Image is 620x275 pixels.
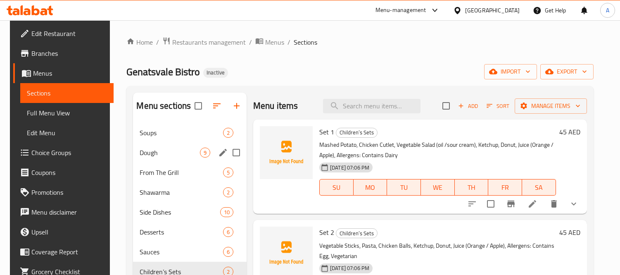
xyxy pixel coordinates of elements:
[527,199,537,209] a: Edit menu item
[31,187,107,197] span: Promotions
[481,100,515,112] span: Sort items
[33,68,107,78] span: Menus
[487,101,509,111] span: Sort
[133,123,247,143] div: Soups2
[31,148,107,158] span: Choice Groups
[375,5,426,15] div: Menu-management
[27,88,107,98] span: Sections
[31,227,107,237] span: Upsell
[223,167,233,177] div: items
[484,64,537,79] button: import
[13,202,114,222] a: Menu disclaimer
[20,123,114,143] a: Edit Menu
[421,179,455,196] button: WE
[31,207,107,217] span: Menu disclaimer
[190,97,207,115] span: Select all sections
[31,48,107,58] span: Branches
[156,37,159,47] li: /
[249,37,252,47] li: /
[501,194,521,214] button: Branch-specific-item
[223,169,233,177] span: 5
[319,179,354,196] button: SU
[294,37,317,47] span: Sections
[136,100,191,112] h2: Menu sections
[140,207,220,217] div: Side Dishes
[223,128,233,138] div: items
[521,101,580,111] span: Manage items
[133,182,247,202] div: Shawarma2
[323,182,350,194] span: SU
[31,167,107,177] span: Coupons
[140,128,223,138] span: Soups
[162,37,246,48] a: Restaurants management
[424,182,451,194] span: WE
[126,62,200,81] span: Genatsvale Bistro
[223,247,233,257] div: items
[336,228,378,238] div: Children’s Sets
[223,189,233,196] span: 2
[485,100,511,112] button: Sort
[606,6,609,15] span: A
[319,126,334,138] span: Set 1
[27,128,107,138] span: Edit Menu
[387,179,421,196] button: TU
[255,37,284,48] a: Menus
[13,182,114,202] a: Promotions
[540,64,594,79] button: export
[126,37,153,47] a: Home
[133,202,247,222] div: Side Dishes10
[13,222,114,242] a: Upsell
[323,99,420,113] input: search
[455,100,481,112] span: Add item
[13,63,114,83] a: Menus
[319,140,556,160] p: Mashed Potato, Chicken Cutlet, Vegetable Salad (oil /sour cream), Ketchup, Donut, Juice (Orange /...
[227,96,247,116] button: Add section
[357,182,384,194] span: MO
[20,103,114,123] a: Full Menu View
[220,207,233,217] div: items
[319,226,334,239] span: Set 2
[287,37,290,47] li: /
[140,247,223,257] span: Sauces
[544,194,564,214] button: delete
[462,194,482,214] button: sort-choices
[319,241,556,261] p: Vegetable Sticks, Pasta, Chicken Balls, Ketchup, Donut, Juice (Orange / Apple), Allergens: Contai...
[140,167,223,177] span: From The Grill
[13,24,114,43] a: Edit Restaurant
[172,37,246,47] span: Restaurants management
[547,67,587,77] span: export
[200,149,210,157] span: 9
[20,83,114,103] a: Sections
[133,163,247,182] div: From The Grill5
[223,228,233,236] span: 6
[207,96,227,116] span: Sort sections
[31,247,107,257] span: Coverage Report
[327,164,373,172] span: [DATE] 07:06 PM
[140,227,223,237] span: Desserts
[559,126,580,138] h6: 45 AED
[13,242,114,262] a: Coverage Report
[223,227,233,237] div: items
[465,6,520,15] div: [GEOGRAPHIC_DATA]
[492,182,519,194] span: FR
[569,199,579,209] svg: Show Choices
[327,264,373,272] span: [DATE] 07:06 PM
[31,29,107,38] span: Edit Restaurant
[133,143,247,163] div: Dough9edit
[488,179,522,196] button: FR
[140,187,223,197] span: Shawarma
[217,146,229,159] button: edit
[126,37,593,48] nav: breadcrumb
[455,179,489,196] button: TH
[13,43,114,63] a: Branches
[265,37,284,47] span: Menus
[13,143,114,163] a: Choice Groups
[223,248,233,256] span: 6
[525,182,553,194] span: SA
[203,68,228,78] div: Inactive
[133,242,247,262] div: Sauces6
[457,101,479,111] span: Add
[564,194,584,214] button: show more
[336,128,377,137] span: Children’s Sets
